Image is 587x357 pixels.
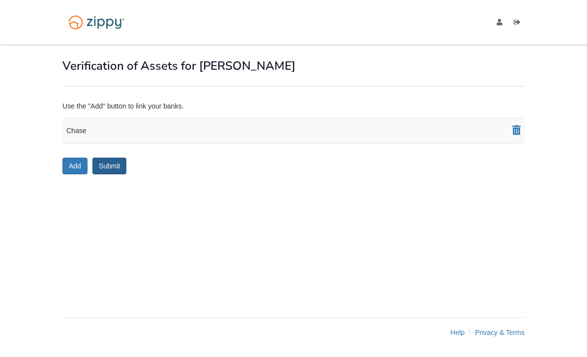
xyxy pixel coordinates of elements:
[62,59,525,72] h1: Verification of Assets for [PERSON_NAME]
[62,101,525,111] div: Use the "Add" button to link your banks.
[92,158,127,174] button: Submit
[450,329,465,336] a: Help
[497,18,506,27] li: Your account details
[475,329,525,336] a: Privacy & Terms
[62,11,130,34] img: Logo
[514,18,525,27] li: Logout of your account
[514,19,525,28] a: Log out
[497,19,506,28] a: edit profile
[62,158,88,174] button: Add
[62,118,525,143] div: Chase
